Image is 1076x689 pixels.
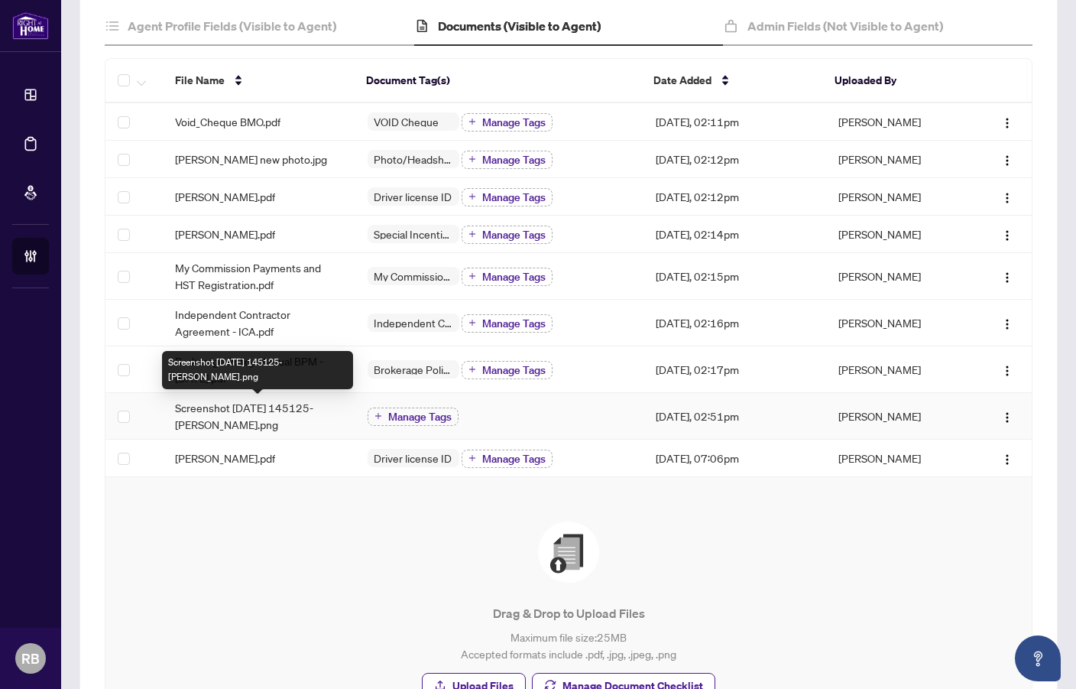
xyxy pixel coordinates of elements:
span: plus [468,193,476,200]
span: plus [468,454,476,462]
p: Maximum file size: 25 MB Accepted formats include .pdf, .jpg, .jpeg, .png [136,629,1001,662]
button: Manage Tags [368,408,459,426]
span: VOID Cheque [368,116,445,127]
span: Driver license ID [368,453,458,463]
button: Logo [995,222,1019,246]
span: Manage Tags [482,117,546,128]
span: plus [468,118,476,125]
img: Logo [1001,229,1013,242]
td: [DATE], 02:14pm [643,216,826,253]
td: [DATE], 02:51pm [643,393,826,440]
button: Open asap [1015,635,1061,681]
img: Logo [1001,117,1013,129]
span: Manage Tags [482,229,546,240]
span: [PERSON_NAME].pdf [175,226,275,242]
img: Logo [1001,365,1013,377]
button: Logo [995,184,1019,209]
td: [PERSON_NAME] [826,393,971,440]
button: Manage Tags [462,361,553,379]
button: Logo [995,147,1019,171]
th: File Name [163,59,354,103]
p: Drag & Drop to Upload Files [136,604,1001,622]
td: [DATE], 07:06pm [643,440,826,477]
img: Logo [1001,453,1013,466]
button: Manage Tags [462,113,553,132]
button: Logo [995,310,1019,335]
span: Driver license ID [368,191,458,202]
td: [DATE], 02:12pm [643,141,826,178]
td: [PERSON_NAME] [826,300,971,346]
button: Manage Tags [462,188,553,206]
div: Screenshot [DATE] 145125- [PERSON_NAME].png [162,351,353,389]
span: [PERSON_NAME].pdf [175,188,275,205]
span: plus [468,319,476,327]
span: Screenshot [DATE] 145125- [PERSON_NAME].png [175,399,342,433]
span: plus [468,155,476,163]
button: Manage Tags [462,268,553,286]
td: [PERSON_NAME] [826,440,971,477]
td: [PERSON_NAME] [826,103,971,141]
span: Date Added [653,72,711,89]
span: plus [468,272,476,280]
span: Manage Tags [482,154,546,165]
span: Manage Tags [482,365,546,375]
td: [DATE], 02:11pm [643,103,826,141]
td: [DATE], 02:15pm [643,253,826,300]
span: Special Incentives Agreement [368,229,459,239]
button: Logo [995,446,1019,470]
button: Manage Tags [462,314,553,333]
span: Brokerage Policy Manual [368,364,459,375]
td: [DATE], 02:16pm [643,300,826,346]
h4: Agent Profile Fields (Visible to Agent) [128,17,336,35]
button: Logo [995,404,1019,428]
span: Manage Tags [482,453,546,464]
span: File Name [175,72,225,89]
td: [PERSON_NAME] [826,141,971,178]
img: Logo [1001,318,1013,330]
button: Logo [995,109,1019,134]
td: [PERSON_NAME] [826,216,971,253]
span: My Commission Payments and HST Registration.pdf [175,259,342,293]
span: Manage Tags [388,411,452,422]
span: plus [468,230,476,238]
h4: Admin Fields (Not Visible to Agent) [747,17,943,35]
button: Manage Tags [462,226,553,244]
span: [PERSON_NAME].pdf [175,450,275,466]
img: Logo [1001,192,1013,204]
img: File Upload [538,522,599,583]
span: RB [21,648,40,669]
span: Manage Tags [482,192,546,203]
img: Logo [1001,271,1013,284]
button: Logo [995,357,1019,382]
td: [DATE], 02:17pm [643,346,826,393]
img: Logo [1001,154,1013,167]
span: [PERSON_NAME] new photo.jpg [175,151,327,167]
span: plus [468,366,476,373]
span: My Commission Payments and HST Registration [368,271,459,281]
button: Manage Tags [462,151,553,169]
button: Logo [995,264,1019,288]
span: Independent Contractor Agreement [368,317,459,328]
span: Independent Contractor Agreement - ICA.pdf [175,306,342,340]
th: Document Tag(s) [354,59,640,103]
span: plus [374,412,382,420]
td: [PERSON_NAME] [826,178,971,216]
th: Date Added [641,59,823,103]
img: Logo [1001,411,1013,424]
img: logo [12,11,49,40]
td: [PERSON_NAME] [826,253,971,300]
th: Uploaded By [822,59,966,103]
td: [DATE], 02:12pm [643,178,826,216]
span: Manage Tags [482,271,546,282]
td: [PERSON_NAME] [826,346,971,393]
span: Manage Tags [482,318,546,329]
span: Photo/Headshot [368,154,459,164]
span: Void_Cheque BMO.pdf [175,113,280,130]
h4: Documents (Visible to Agent) [438,17,601,35]
button: Manage Tags [462,450,553,468]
